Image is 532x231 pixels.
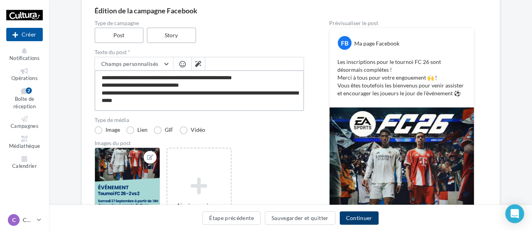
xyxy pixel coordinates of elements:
[6,28,43,41] div: Nouvelle campagne
[12,163,37,169] span: Calendrier
[6,213,43,227] a: C CORMONTREUIL
[12,216,16,224] span: C
[6,154,43,171] a: Calendrier
[6,66,43,83] a: Opérations
[147,27,196,43] label: Story
[11,75,38,81] span: Opérations
[95,57,173,71] button: Champs personnalisés
[202,211,261,225] button: Étape précédente
[6,86,43,111] a: Boîte de réception2
[337,58,466,97] p: Les inscriptions pour le tournoi FC 26 sont désormais complètes ! Merci à tous pour votre engouem...
[95,7,487,14] div: Édition de la campagne Facebook
[101,60,159,67] span: Champs personnalisés
[95,49,304,55] label: Texte du post *
[95,140,304,146] div: Images du post
[11,123,38,129] span: Campagnes
[354,40,399,47] div: Ma page Facebook
[340,211,379,225] button: Continuer
[9,143,40,149] span: Médiathèque
[505,204,524,223] div: Open Intercom Messenger
[265,211,335,225] button: Sauvegarder et quitter
[23,216,34,224] p: CORMONTREUIL
[154,126,173,134] label: GIF
[95,126,120,134] label: Image
[26,87,32,94] div: 2
[338,36,352,50] div: FB
[6,46,43,63] button: Notifications
[6,114,43,131] a: Campagnes
[95,20,304,26] label: Type de campagne
[126,126,148,134] label: Lien
[6,28,43,41] button: Créer
[13,96,36,110] span: Boîte de réception
[95,117,304,123] label: Type de média
[9,55,40,61] span: Notifications
[95,27,144,43] label: Post
[180,126,205,134] label: Vidéo
[329,20,474,26] div: Prévisualiser le post
[6,134,43,151] a: Médiathèque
